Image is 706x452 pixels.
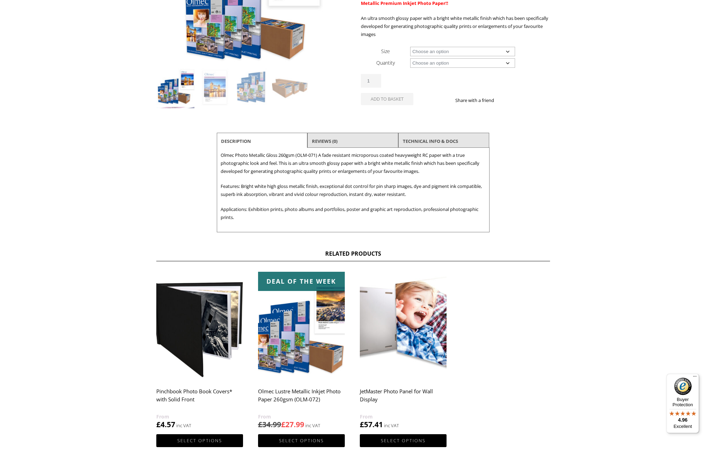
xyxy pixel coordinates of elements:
[678,417,687,423] span: 4.96
[234,68,271,106] img: Olmec Glossy Metallic Inkjet Photo Paper 260gsm (OLM-071) - Image 3
[156,272,243,380] img: Pinchbook Photo Book Covers* with Solid Front
[156,385,243,413] h2: Pinchbook Photo Book Covers* with Solid Front
[511,97,516,103] img: twitter sharing button
[258,434,345,447] a: Select options for “Olmec Lustre Metallic Inkjet Photo Paper 260gsm (OLM-072)”
[281,420,304,429] bdi: 27.99
[666,424,699,429] p: Excellent
[455,96,502,104] p: Share with a friend
[360,272,447,380] img: JetMaster Photo Panel for Wall Display
[360,420,364,429] span: £
[360,434,447,447] a: Select options for “JetMaster Photo Panel for Wall Display”
[666,374,699,433] button: Trusted Shops TrustmarkBuyer Protection4.96Excellent
[221,151,486,175] p: Olmec Photo Metallic Gloss 260gsm (OLM-071) A fade resistant microporous coated heavyweight RC pa...
[381,48,390,54] label: Size
[281,420,285,429] span: £
[666,397,699,407] p: Buyer Protection
[403,135,458,147] a: TECHNICAL INFO & DOCS
[258,272,345,291] div: Deal of the week
[221,205,486,221] p: Applications: Exhibition prints, photo albums and portfolios, poster and graphic art reproduction...
[221,182,486,198] p: Features: Bright white high gloss metallic finish, exceptional dot control for pin sharp images, ...
[221,135,251,147] a: Description
[258,272,345,380] img: Olmec Lustre Metallic Inkjet Photo Paper 260gsm (OLM-072)
[156,272,243,430] a: Pinchbook Photo Book Covers* with Solid Front £4.57
[361,14,550,38] p: An ultra smooth glossy paper with a bright white metallic finish which has been specifically deve...
[258,385,345,413] h2: Olmec Lustre Metallic Inkjet Photo Paper 260gsm (OLM-072)
[156,434,243,447] a: Select options for “Pinchbook Photo Book Covers* with Solid Front”
[156,250,550,261] h2: Related products
[360,385,447,413] h2: JetMaster Photo Panel for Wall Display
[361,74,381,88] input: Product quantity
[674,378,692,395] img: Trusted Shops Trustmark
[156,420,161,429] span: £
[691,374,699,382] button: Menu
[156,420,175,429] bdi: 4.57
[157,107,194,145] img: Olmec Glossy Metallic Inkjet Photo Paper 260gsm (OLM-071) - Image 5
[312,135,337,147] a: Reviews (0)
[195,68,233,106] img: Olmec Glossy Metallic Inkjet Photo Paper 260gsm (OLM-071) - Image 2
[502,97,508,103] img: facebook sharing button
[376,59,395,66] label: Quantity
[272,68,310,106] img: Olmec Glossy Metallic Inkjet Photo Paper 260gsm (OLM-071) - Image 4
[361,93,413,105] button: Add to basket
[519,97,525,103] img: email sharing button
[360,272,447,430] a: JetMaster Photo Panel for Wall Display £57.41
[258,272,345,430] a: Deal of the week Olmec Lustre Metallic Inkjet Photo Paper 260gsm (OLM-072) £34.99£27.99
[258,420,281,429] bdi: 34.99
[258,420,262,429] span: £
[360,420,383,429] bdi: 57.41
[157,68,194,106] img: Olmec Glossy Metallic Inkjet Photo Paper 260gsm (OLM-071)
